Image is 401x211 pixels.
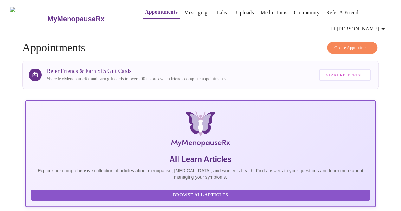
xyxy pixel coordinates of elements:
button: Refer a Friend [324,6,361,19]
button: Medications [258,6,290,19]
h5: All Learn Articles [31,154,370,164]
a: Appointments [145,8,178,16]
a: Uploads [236,8,254,17]
button: Community [291,6,322,19]
img: MyMenopauseRx Logo [84,111,317,149]
span: Start Referring [326,71,363,79]
h4: Appointments [22,42,378,54]
a: Labs [217,8,227,17]
h3: Refer Friends & Earn $15 Gift Cards [47,68,225,75]
img: MyMenopauseRx Logo [10,7,47,31]
button: Uploads [234,6,257,19]
p: Share MyMenopauseRx and earn gift cards to over 200+ stores when friends complete appointments [47,76,225,82]
a: Browse All Articles [31,192,371,197]
button: Messaging [182,6,210,19]
button: Hi [PERSON_NAME] [328,23,389,35]
a: Refer a Friend [326,8,359,17]
span: Hi [PERSON_NAME] [330,24,387,33]
p: Explore our comprehensive collection of articles about menopause, [MEDICAL_DATA], and women's hea... [31,168,370,180]
button: Create Appointment [327,42,377,54]
a: Start Referring [317,66,372,84]
button: Labs [212,6,232,19]
h3: MyMenopauseRx [48,15,105,23]
a: Community [294,8,320,17]
button: Appointments [143,6,180,19]
a: Medications [261,8,287,17]
span: Create Appointment [334,44,370,51]
button: Start Referring [319,69,370,81]
span: Browse All Articles [37,191,363,199]
a: Messaging [184,8,207,17]
a: MyMenopauseRx [47,8,130,30]
button: Browse All Articles [31,190,370,201]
